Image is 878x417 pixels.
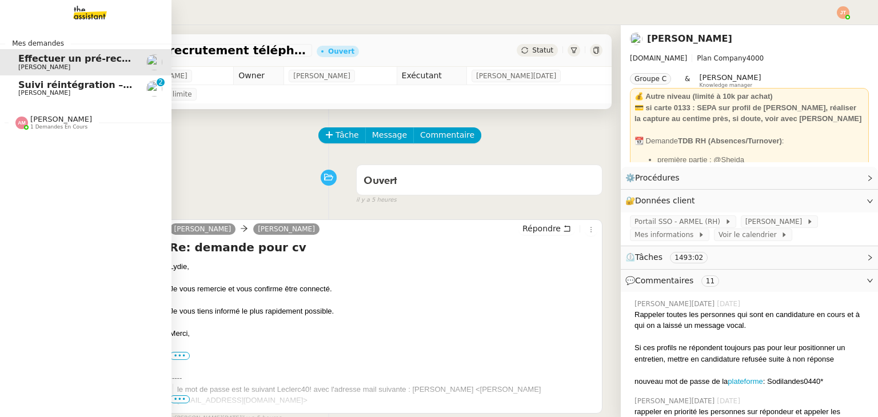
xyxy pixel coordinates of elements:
span: Voir le calendrier [719,229,781,240]
h4: Re: demande pour cv [170,239,597,255]
a: plateforme [728,377,763,386]
span: & [685,73,690,88]
a: [PERSON_NAME] [253,224,320,234]
a: [PERSON_NAME] [170,224,236,234]
span: Plan Company [697,54,746,62]
span: [PERSON_NAME] [30,115,92,123]
img: users%2FdHO1iM5N2ObAeWsI96eSgBoqS9g1%2Favatar%2Fdownload.png [630,33,642,45]
span: [DATE] [717,299,743,309]
span: Suivi réintégration – Médecine du travail (PST35) + paiements effectués [18,79,392,90]
nz-badge-sup: 2 [157,78,165,86]
span: [PERSON_NAME] [18,63,70,71]
span: [DOMAIN_NAME] [630,54,687,62]
span: [PERSON_NAME] [745,216,807,227]
a: [PERSON_NAME] [647,33,732,44]
span: Répondre [522,223,561,234]
span: il y a 5 heures [356,195,397,205]
div: Je vous tiens informé le plus rapidement possible. [170,306,597,317]
div: 🔐Données client [621,190,878,212]
div: Si ces profils ne répondent toujours pas pour leur positionner un entretien, mettre en candidatur... [634,342,869,364]
span: [PERSON_NAME][DATE] [634,299,717,309]
li: première partie : @Sheida [657,154,864,166]
span: Portail SSO - ARMEL (RH) [634,216,725,227]
div: Rappeler toutes les personnes qui sont en candidature en cours et à qui on a laissé un message vo... [634,309,869,331]
img: users%2FrZ9hsAwvZndyAxvpJrwIinY54I42%2Favatar%2FChatGPT%20Image%201%20aou%CC%82t%202025%2C%2011_1... [146,81,162,97]
nz-tag: 1493:02 [670,252,708,263]
nz-tag: Groupe C [630,73,671,85]
button: Répondre [518,222,575,235]
span: Statut [532,46,553,54]
span: [PERSON_NAME] [18,89,70,97]
span: Ouvert [364,176,397,186]
span: Knowledge manager [699,82,752,89]
span: ••• [170,395,190,403]
span: [PERSON_NAME] [293,70,350,82]
nz-tag: 11 [701,275,719,287]
div: Merci, [170,328,597,339]
div: Ouvert [328,48,354,55]
span: 🔐 [625,194,700,207]
span: Mes demandes [5,38,71,49]
span: 4000 [747,54,764,62]
span: 1 demandes en cours [30,124,87,130]
td: Owner [234,67,284,85]
span: [PERSON_NAME][DATE] [634,396,717,406]
strong: 💰 Autre niveau (limité à 10k par achat) [634,92,773,101]
span: Mes informations [634,229,698,240]
span: Tâche [336,129,359,142]
div: nouveau mot de passe de la : Sodilandes0440* [634,376,869,387]
label: ••• [170,352,190,360]
img: svg [15,117,28,129]
span: 💬 [625,276,724,285]
strong: TDB RH (Absences/Turnover) [678,137,782,145]
div: 📆 Demande : [634,135,864,147]
div: 💬Commentaires 11 [621,270,878,292]
span: Données client [635,196,695,205]
div: Lydie, [170,261,597,272]
span: Message [372,129,407,142]
span: [DATE] [717,396,743,406]
app-user-label: Knowledge manager [699,73,761,88]
span: [PERSON_NAME][DATE] [476,70,556,82]
button: Commentaire [413,127,481,143]
span: [PERSON_NAME] [699,73,761,82]
td: Exécutant [397,67,466,85]
div: ⚙️Procédures [621,167,878,189]
span: Tâches [635,252,663,262]
span: Effectuer un pré-recrutement téléphonique [59,45,308,56]
div: ----- [170,372,597,384]
span: ⏲️ [625,252,717,262]
span: Effectuer un pré-recrutement téléphonique [18,53,241,64]
img: svg [837,6,849,19]
span: ⚙️ [625,171,685,185]
div: Je vous remercie et vous confirme être connecté. [170,283,597,295]
button: Message [365,127,414,143]
img: users%2FdHO1iM5N2ObAeWsI96eSgBoqS9g1%2Favatar%2Fdownload.png [146,54,162,70]
div: ⏲️Tâches 1493:02 [621,246,878,268]
span: Commentaire [420,129,474,142]
span: Commentaires [635,276,693,285]
strong: 💳 si carte 0133 : SEPA sur profil de [PERSON_NAME], réaliser la capture au centime près, si doute... [634,103,861,123]
button: Tâche [318,127,366,143]
span: Procédures [635,173,680,182]
p: 2 [158,78,163,89]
